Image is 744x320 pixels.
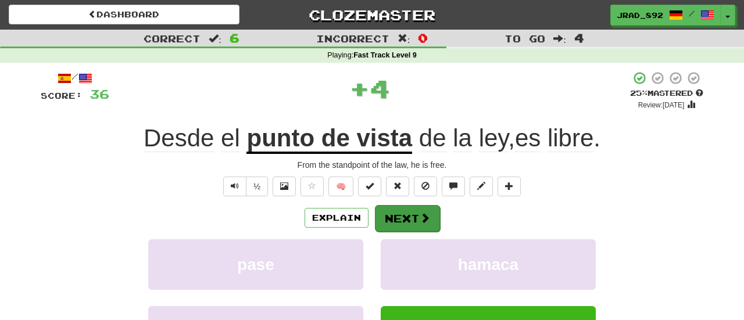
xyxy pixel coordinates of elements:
[246,124,412,154] u: punto de vista
[41,91,83,100] span: Score:
[470,177,493,196] button: Edit sentence (alt+d)
[515,124,541,152] span: es
[553,34,566,44] span: :
[479,124,509,152] span: ley
[638,101,685,109] small: Review: [DATE]
[9,5,239,24] a: Dashboard
[498,177,521,196] button: Add to collection (alt+a)
[305,208,369,228] button: Explain
[301,177,324,196] button: Favorite sentence (alt+f)
[209,34,221,44] span: :
[412,124,600,152] span: , .
[630,88,703,99] div: Mastered
[144,33,201,44] span: Correct
[386,177,409,196] button: Reset to 0% Mastered (alt+r)
[442,177,465,196] button: Discuss sentence (alt+u)
[689,9,695,17] span: /
[273,177,296,196] button: Show image (alt+x)
[148,239,363,290] button: pase
[144,124,214,152] span: Desde
[370,74,390,103] span: 4
[223,177,246,196] button: Play sentence audio (ctl+space)
[41,159,703,171] div: From the standpoint of the law, he is free.
[41,71,109,85] div: /
[328,177,353,196] button: 🧠
[375,205,440,232] button: Next
[90,87,109,101] span: 36
[353,51,417,59] strong: Fast Track Level 9
[458,256,518,274] span: hamaca
[221,177,268,196] div: Text-to-speech controls
[418,31,428,45] span: 0
[548,124,593,152] span: libre
[316,33,389,44] span: Incorrect
[398,34,410,44] span: :
[419,124,446,152] span: de
[617,10,663,20] span: jrad_892
[257,5,488,25] a: Clozemaster
[349,71,370,106] span: +
[630,88,648,98] span: 25 %
[505,33,545,44] span: To go
[358,177,381,196] button: Set this sentence to 100% Mastered (alt+m)
[453,124,472,152] span: la
[610,5,721,26] a: jrad_892 /
[414,177,437,196] button: Ignore sentence (alt+i)
[246,177,268,196] button: ½
[221,124,240,152] span: el
[574,31,584,45] span: 4
[230,31,239,45] span: 6
[237,256,274,274] span: pase
[381,239,596,290] button: hamaca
